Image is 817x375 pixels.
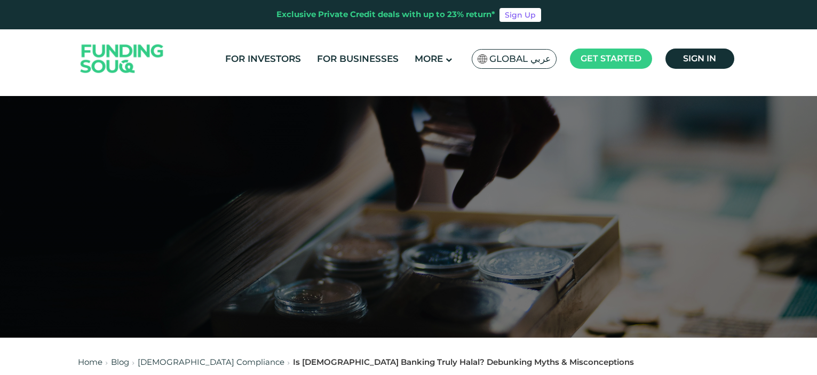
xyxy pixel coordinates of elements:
[276,9,495,21] div: Exclusive Private Credit deals with up to 23% return*
[489,53,551,65] span: Global عربي
[223,50,304,68] a: For Investors
[415,53,443,64] span: More
[683,53,716,63] span: Sign in
[138,357,284,367] a: [DEMOGRAPHIC_DATA] Compliance
[111,357,129,367] a: Blog
[478,54,487,63] img: SA Flag
[78,357,102,367] a: Home
[293,356,634,369] div: Is [DEMOGRAPHIC_DATA] Banking Truly Halal? Debunking Myths & Misconceptions
[581,53,641,63] span: Get started
[70,32,174,86] img: Logo
[665,49,734,69] a: Sign in
[499,8,541,22] a: Sign Up
[314,50,401,68] a: For Businesses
